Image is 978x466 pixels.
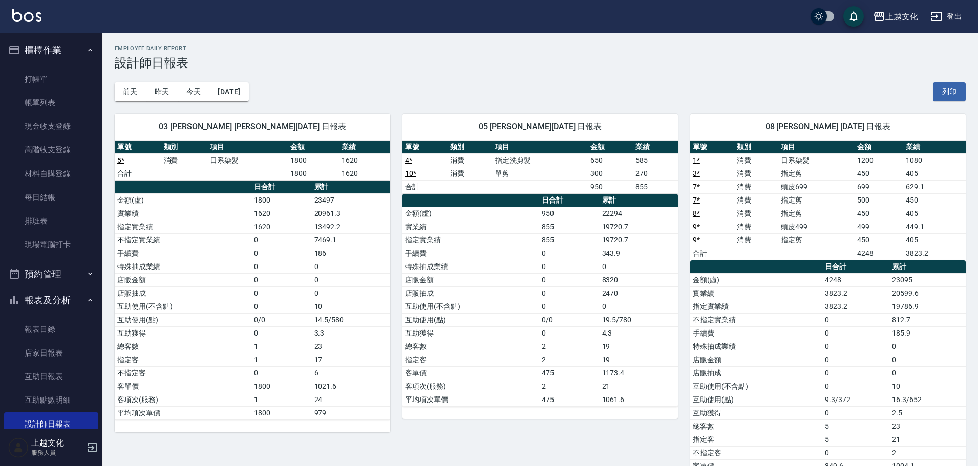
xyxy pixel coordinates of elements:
th: 類別 [161,141,208,154]
td: 21 [889,433,966,446]
td: 1800 [251,193,312,207]
table: a dense table [115,141,390,181]
td: 500 [855,193,903,207]
th: 單號 [690,141,734,154]
th: 累計 [600,194,678,207]
td: 指定剪 [778,207,855,220]
td: 總客數 [115,340,251,353]
th: 金額 [588,141,633,154]
button: 櫃檯作業 [4,37,98,63]
td: 1 [251,353,312,366]
td: 17 [312,353,390,366]
a: 報表目錄 [4,318,98,341]
td: 互助獲得 [115,326,251,340]
th: 累計 [312,181,390,194]
th: 項目 [493,141,587,154]
td: 0 [822,313,889,326]
td: 19786.9 [889,300,966,313]
th: 業績 [633,141,678,154]
td: 300 [588,167,633,180]
button: 今天 [178,82,210,101]
td: 950 [588,180,633,193]
td: 699 [855,180,903,193]
td: 指定洗剪髮 [493,153,587,167]
button: 昨天 [146,82,178,101]
td: 金額(虛) [115,193,251,207]
td: 629.1 [903,180,966,193]
a: 高階收支登錄 [4,138,98,162]
td: 2 [539,340,600,353]
td: 指定實業績 [402,233,539,247]
span: 03 [PERSON_NAME] [PERSON_NAME][DATE] 日報表 [127,122,378,132]
h2: Employee Daily Report [115,45,966,52]
td: 消費 [734,167,778,180]
table: a dense table [115,181,390,420]
td: 0 [822,446,889,459]
th: 業績 [339,141,390,154]
td: 1061.6 [600,393,678,406]
td: 1620 [251,207,312,220]
td: 9.3/372 [822,393,889,406]
td: 13492.2 [312,220,390,233]
h5: 上越文化 [31,438,83,448]
td: 0 [539,300,600,313]
td: 店販金額 [690,353,822,366]
td: 450 [855,233,903,247]
td: 0 [889,366,966,380]
td: 1620 [339,167,390,180]
table: a dense table [690,141,966,260]
td: 客項次(服務) [402,380,539,393]
td: 5 [822,419,889,433]
td: 23 [312,340,390,353]
td: 0 [251,286,312,300]
td: 平均項次單價 [115,406,251,419]
th: 類別 [448,141,493,154]
td: 812.7 [889,313,966,326]
td: 1620 [251,220,312,233]
td: 405 [903,167,966,180]
td: 21 [600,380,678,393]
td: 手續費 [115,247,251,260]
td: 客單價 [402,366,539,380]
td: 450 [855,207,903,220]
td: 4248 [822,273,889,286]
td: 0 [822,326,889,340]
td: 1021.6 [312,380,390,393]
td: 合計 [690,247,734,260]
td: 互助使用(點) [690,393,822,406]
td: 979 [312,406,390,419]
td: 特殊抽成業績 [115,260,251,273]
td: 平均項次單價 [402,393,539,406]
td: 0 [251,260,312,273]
td: 6 [312,366,390,380]
td: 22294 [600,207,678,220]
td: 互助使用(點) [115,313,251,326]
td: 0 [889,353,966,366]
td: 4248 [855,247,903,260]
td: 指定實業績 [115,220,251,233]
th: 項目 [778,141,855,154]
td: 585 [633,153,678,167]
th: 單號 [402,141,448,154]
td: 0 [251,366,312,380]
th: 業績 [903,141,966,154]
td: 0/0 [251,313,312,326]
span: 05 [PERSON_NAME][DATE] 日報表 [415,122,666,132]
button: 列印 [933,82,966,101]
td: 0 [312,260,390,273]
td: 23095 [889,273,966,286]
td: 指定剪 [778,193,855,207]
th: 類別 [734,141,778,154]
td: 0 [889,340,966,353]
td: 0 [822,406,889,419]
td: 實業績 [402,220,539,233]
td: 19720.7 [600,220,678,233]
td: 10 [889,380,966,393]
td: 405 [903,207,966,220]
td: 2470 [600,286,678,300]
td: 互助使用(不含點) [690,380,822,393]
td: 8320 [600,273,678,286]
td: 855 [539,220,600,233]
td: 499 [855,220,903,233]
td: 日系染髮 [207,153,288,167]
